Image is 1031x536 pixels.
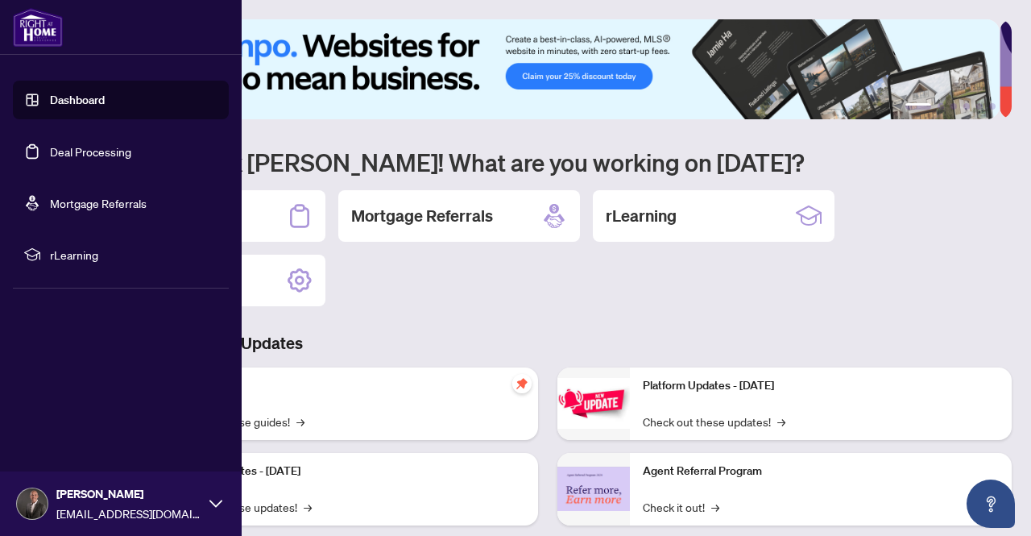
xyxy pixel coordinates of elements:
span: → [777,413,785,430]
span: → [711,498,719,516]
a: Mortgage Referrals [50,196,147,210]
a: Dashboard [50,93,105,107]
img: Profile Icon [17,488,48,519]
a: Check it out!→ [643,498,719,516]
button: 6 [989,103,996,110]
button: 4 [963,103,970,110]
p: Platform Updates - [DATE] [643,377,999,395]
a: Check out these updates!→ [643,413,785,430]
button: 3 [950,103,957,110]
h2: rLearning [606,205,677,227]
p: Agent Referral Program [643,463,999,480]
p: Platform Updates - [DATE] [169,463,525,480]
button: 2 [938,103,944,110]
span: → [304,498,312,516]
span: → [296,413,304,430]
img: logo [13,8,63,47]
a: Deal Processing [50,144,131,159]
span: pushpin [512,374,532,393]
button: Open asap [967,480,1015,528]
img: Agent Referral Program [557,467,630,511]
span: [PERSON_NAME] [56,485,201,503]
p: Self-Help [169,377,525,395]
h2: Mortgage Referrals [351,205,493,227]
button: 5 [976,103,983,110]
button: 1 [905,103,931,110]
img: Slide 0 [84,19,1000,119]
h3: Brokerage & Industry Updates [84,332,1012,355]
img: Platform Updates - June 23, 2025 [557,378,630,429]
h1: Welcome back [PERSON_NAME]! What are you working on [DATE]? [84,147,1012,177]
span: [EMAIL_ADDRESS][DOMAIN_NAME] [56,505,201,522]
span: rLearning [50,246,217,264]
